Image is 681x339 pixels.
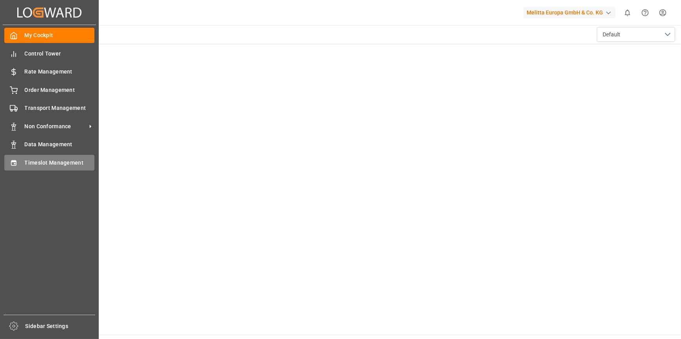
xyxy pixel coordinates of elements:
[597,27,675,42] button: open menu
[4,100,94,116] a: Transport Management
[25,140,95,149] span: Data Management
[523,7,616,18] div: Melitta Europa GmbH & Co. KG
[603,30,620,39] span: Default
[4,28,94,43] a: My Cockpit
[25,68,95,76] span: Rate Management
[4,137,94,152] a: Data Management
[25,50,95,58] span: Control Tower
[4,82,94,97] a: Order Management
[25,122,87,131] span: Non Conformance
[636,4,654,22] button: Help Center
[25,86,95,94] span: Order Management
[25,31,95,39] span: My Cockpit
[25,322,96,330] span: Sidebar Settings
[4,155,94,170] a: Timeslot Management
[4,64,94,79] a: Rate Management
[25,104,95,112] span: Transport Management
[25,159,95,167] span: Timeslot Management
[4,46,94,61] a: Control Tower
[523,5,619,20] button: Melitta Europa GmbH & Co. KG
[619,4,636,22] button: show 0 new notifications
